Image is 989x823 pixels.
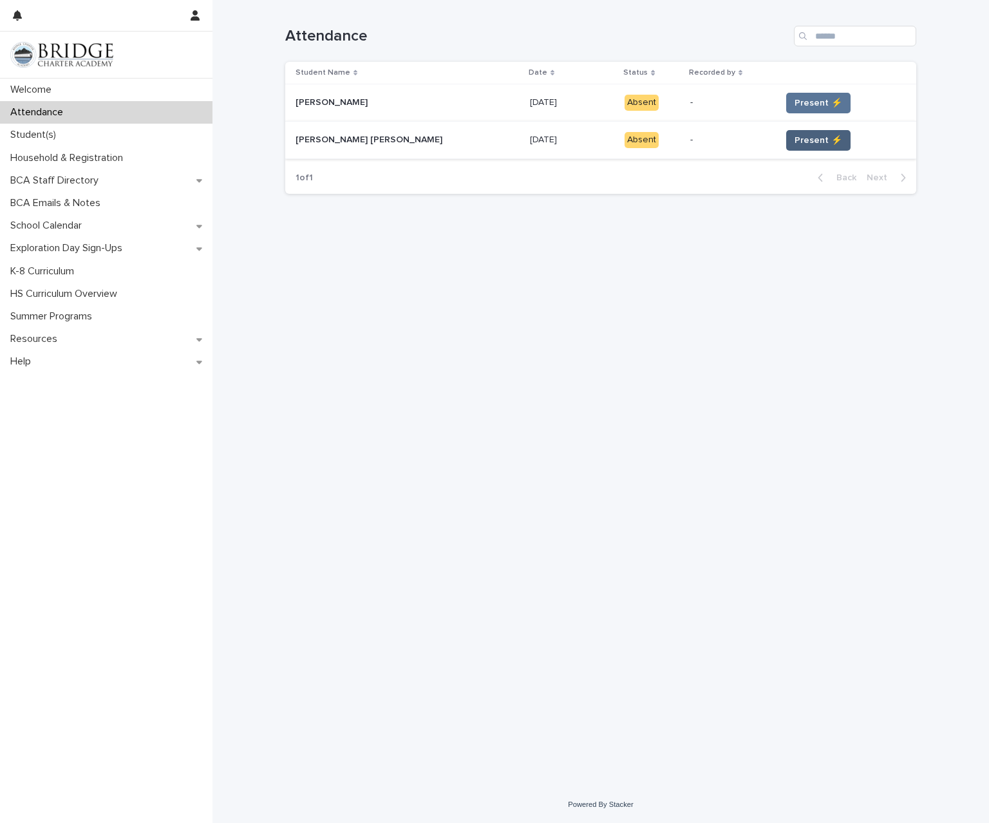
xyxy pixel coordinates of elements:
p: Resources [5,333,68,345]
button: Present ⚡ [786,130,851,151]
h1: Attendance [285,27,789,46]
a: Powered By Stacker [568,800,633,808]
p: Recorded by [689,66,735,80]
p: School Calendar [5,220,92,232]
p: Student Name [296,66,350,80]
span: Back [829,173,856,182]
p: [PERSON_NAME] [PERSON_NAME] [296,132,445,146]
p: BCA Staff Directory [5,175,109,187]
button: Next [862,172,916,184]
span: Next [867,173,895,182]
p: [DATE] [530,95,560,108]
div: Absent [625,95,659,111]
p: [PERSON_NAME] [296,95,370,108]
p: Attendance [5,106,73,118]
p: Summer Programs [5,310,102,323]
p: Household & Registration [5,152,133,164]
p: [DATE] [530,132,560,146]
p: Exploration Day Sign-Ups [5,242,133,254]
span: Present ⚡ [795,97,842,109]
tr: [PERSON_NAME] [PERSON_NAME][PERSON_NAME] [PERSON_NAME] [DATE][DATE] Absent-Present ⚡ [285,122,916,159]
input: Search [794,26,916,46]
div: Absent [625,132,659,148]
p: Welcome [5,84,62,96]
span: Present ⚡ [795,134,842,147]
button: Present ⚡ [786,93,851,113]
p: BCA Emails & Notes [5,197,111,209]
p: 1 of 1 [285,162,323,194]
p: - [690,97,771,108]
p: Status [623,66,648,80]
p: Date [529,66,547,80]
p: - [690,135,771,146]
p: K-8 Curriculum [5,265,84,278]
p: Student(s) [5,129,66,141]
button: Back [807,172,862,184]
p: HS Curriculum Overview [5,288,127,300]
p: Help [5,355,41,368]
img: V1C1m3IdTEidaUdm9Hs0 [10,42,113,68]
tr: [PERSON_NAME][PERSON_NAME] [DATE][DATE] Absent-Present ⚡ [285,84,916,122]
